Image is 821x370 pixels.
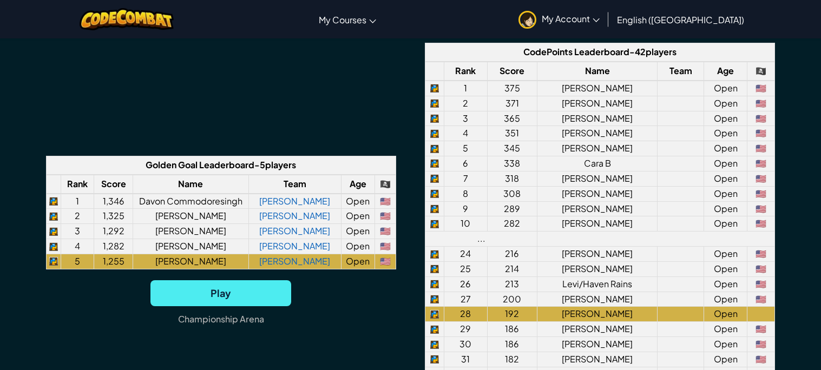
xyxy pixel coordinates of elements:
td: United States [375,254,396,269]
th: Age [341,175,375,194]
td: 1,325 [94,209,133,224]
td: United States [375,224,396,239]
td: United States [375,194,396,209]
td: United States [747,186,775,201]
td: python [425,201,444,216]
span: English ([GEOGRAPHIC_DATA]) [617,14,744,25]
td: [PERSON_NAME] [537,171,658,186]
td: 4 [444,126,487,141]
td: python [425,276,444,292]
td: Open [704,156,747,171]
span: 42 [635,46,646,57]
td: 4 [61,239,94,254]
td: 10 [444,216,487,232]
a: [PERSON_NAME] [259,195,330,207]
th: Name [133,175,248,194]
td: 213 [487,276,537,292]
td: [PERSON_NAME] [537,126,658,141]
td: [PERSON_NAME] [537,307,658,322]
td: [PERSON_NAME] [537,216,658,232]
span: Golden Goal [146,159,198,170]
td: 1 [444,81,487,96]
td: python [425,81,444,96]
td: python [425,186,444,201]
td: United States [747,81,775,96]
a: [PERSON_NAME] [259,210,330,221]
a: English ([GEOGRAPHIC_DATA]) [612,5,750,34]
td: [PERSON_NAME] [133,209,248,224]
td: [PERSON_NAME] [537,186,658,201]
td: [PERSON_NAME] [537,201,658,216]
th: Rank [444,62,487,81]
td: Open [704,186,747,201]
th: Name [537,62,658,81]
a: Play [150,280,291,306]
td: Open [341,209,375,224]
a: [PERSON_NAME] [259,255,330,267]
td: python [425,337,444,352]
th: Age [704,62,747,81]
td: Open [341,194,375,209]
td: [PERSON_NAME] [537,247,658,262]
td: [PERSON_NAME] [133,239,248,254]
td: python [47,194,61,209]
td: United States [747,96,775,111]
span: Leaderboard [199,159,254,170]
td: 365 [487,111,537,126]
td: 1,282 [94,239,133,254]
span: 5 [260,159,265,170]
td: python [425,261,444,276]
td: Open [704,276,747,292]
td: ... [425,232,537,247]
span: My Account [542,13,600,24]
td: python [47,224,61,239]
td: United States [747,156,775,171]
img: CodeCombat logo [80,8,174,30]
td: [PERSON_NAME] [537,337,658,352]
td: United States [747,247,775,262]
td: 282 [487,216,537,232]
td: [PERSON_NAME] [537,261,658,276]
td: Open [704,261,747,276]
td: 31 [444,352,487,367]
td: python [425,126,444,141]
td: Open [341,254,375,269]
td: Cara B [537,156,658,171]
td: python [425,247,444,262]
span: My Courses [319,14,366,25]
td: Davon Commodoresingh [133,194,248,209]
td: python [425,322,444,337]
td: python [425,216,444,232]
td: [PERSON_NAME] [537,111,658,126]
td: United States [747,337,775,352]
th: 🏴‍☠️ [375,175,396,194]
td: United States [747,216,775,232]
td: 200 [487,292,537,307]
td: Open [704,292,747,307]
td: 1,255 [94,254,133,269]
td: 3 [61,224,94,239]
td: 192 [487,307,537,322]
td: United States [747,141,775,156]
a: My Courses [313,5,382,34]
td: 308 [487,186,537,201]
span: - [254,159,260,170]
td: [PERSON_NAME] [537,352,658,367]
td: Open [704,96,747,111]
td: 24 [444,247,487,262]
td: [PERSON_NAME] [133,224,248,239]
td: 182 [487,352,537,367]
td: 1,346 [94,194,133,209]
p: Championship Arena [178,310,264,328]
td: 351 [487,126,537,141]
td: Open [704,337,747,352]
td: Open [704,322,747,337]
td: 1 [61,194,94,209]
a: My Account [513,2,605,36]
a: [PERSON_NAME] [259,240,330,252]
td: 1,292 [94,224,133,239]
td: 5 [444,141,487,156]
td: Open [704,126,747,141]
